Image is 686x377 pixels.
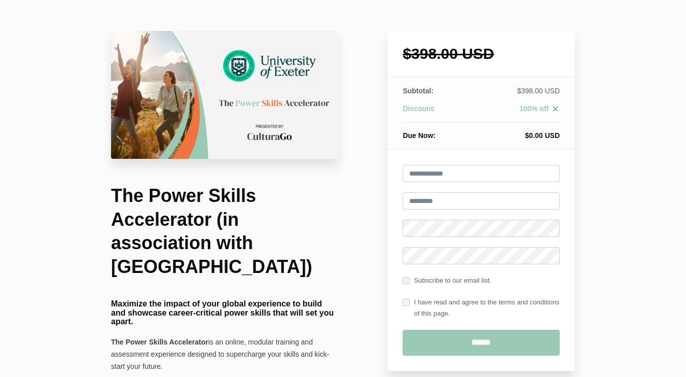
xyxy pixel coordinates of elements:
label: Subscribe to our email list. [403,275,491,286]
th: Discount: [403,104,471,123]
img: 83720c0-6e26-5801-a5d4-42ecd71128a7_University_of_Exeter_Checkout_Page.png [111,31,338,159]
h1: The Power Skills Accelerator (in association with [GEOGRAPHIC_DATA]) [111,184,338,279]
strong: The Power Skills Accelerator [111,338,208,346]
h4: Maximize the impact of your global experience to build and showcase career-critical power skills ... [111,299,338,326]
input: Subscribe to our email list. [403,277,410,284]
span: Subtotal: [403,87,434,95]
a: close [549,105,560,116]
i: close [551,105,560,113]
th: Due Now: [403,123,471,141]
span: $0.00 USD [525,131,560,140]
h1: $398.00 USD [403,46,560,61]
span: 100% off [519,105,549,113]
p: is an online, modular training and assessment experience designed to supercharge your skills and ... [111,336,338,373]
td: $398.00 USD [471,86,560,104]
input: I have read and agree to the terms and conditions of this page. [403,299,410,306]
label: I have read and agree to the terms and conditions of this page. [403,297,560,319]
